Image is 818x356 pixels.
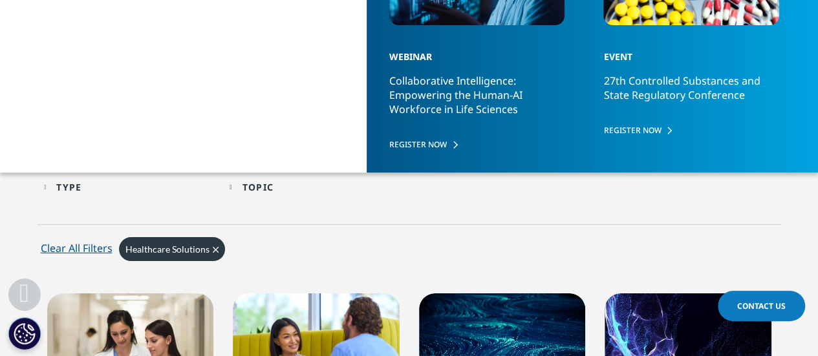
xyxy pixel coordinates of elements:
[603,74,779,114] p: 27th Controlled Substances and State Regulatory Conference
[213,247,219,253] svg: Clear
[41,240,113,256] div: Clear All Filters
[737,300,786,311] span: Contact Us
[242,181,274,193] div: Topic facet.
[389,28,556,74] h5: Webinar
[38,234,781,274] div: Active filters
[119,237,225,261] div: Remove inclusion filter on Healthcare Solutions
[8,317,41,350] button: Cookies Settings
[603,125,779,136] a: REGISTER NOW
[718,291,805,321] a: Contact Us
[389,139,565,150] a: REGISTER NOW
[125,244,210,255] span: Healthcare Solutions
[603,28,770,74] h5: EVENT
[56,181,81,193] div: Type facet.
[389,74,565,128] p: Collaborative Intelligence: Empowering the Human-AI Workforce in Life Sciences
